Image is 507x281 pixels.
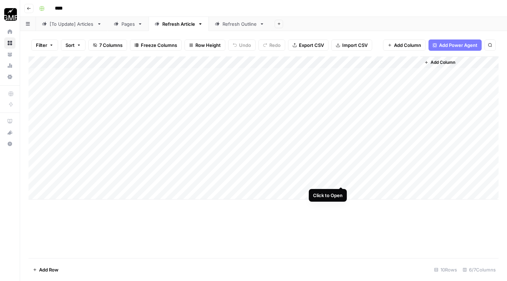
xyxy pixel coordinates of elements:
[439,42,477,49] span: Add Power Agent
[288,39,328,51] button: Export CSV
[269,42,281,49] span: Redo
[342,42,368,49] span: Import CSV
[184,39,225,51] button: Row Height
[50,20,94,28] div: [To Update] Articles
[99,42,123,49] span: 7 Columns
[4,37,15,49] a: Browse
[130,39,182,51] button: Freeze Columns
[431,264,460,275] div: 10 Rows
[39,266,58,273] span: Add Row
[228,39,256,51] button: Undo
[36,17,108,31] a: [To Update] Articles
[460,264,499,275] div: 6/7 Columns
[4,138,15,149] button: Help + Support
[141,42,177,49] span: Freeze Columns
[4,8,17,21] img: Growth Marketing Pro Logo
[313,192,343,199] div: Click to Open
[258,39,285,51] button: Redo
[239,42,251,49] span: Undo
[209,17,270,31] a: Refresh Outline
[65,42,75,49] span: Sort
[383,39,426,51] button: Add Column
[162,20,195,28] div: Refresh Article
[195,42,221,49] span: Row Height
[36,42,47,49] span: Filter
[149,17,209,31] a: Refresh Article
[4,71,15,83] a: Settings
[299,42,324,49] span: Export CSV
[421,58,458,67] button: Add Column
[431,59,455,66] span: Add Column
[394,42,421,49] span: Add Column
[4,60,15,71] a: Usage
[223,20,257,28] div: Refresh Outline
[4,26,15,37] a: Home
[31,39,58,51] button: Filter
[88,39,127,51] button: 7 Columns
[4,127,15,138] button: What's new?
[331,39,372,51] button: Import CSV
[4,49,15,60] a: Your Data
[428,39,482,51] button: Add Power Agent
[121,20,135,28] div: Pages
[4,116,15,127] a: AirOps Academy
[108,17,149,31] a: Pages
[5,127,15,138] div: What's new?
[29,264,63,275] button: Add Row
[4,6,15,23] button: Workspace: Growth Marketing Pro
[61,39,86,51] button: Sort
